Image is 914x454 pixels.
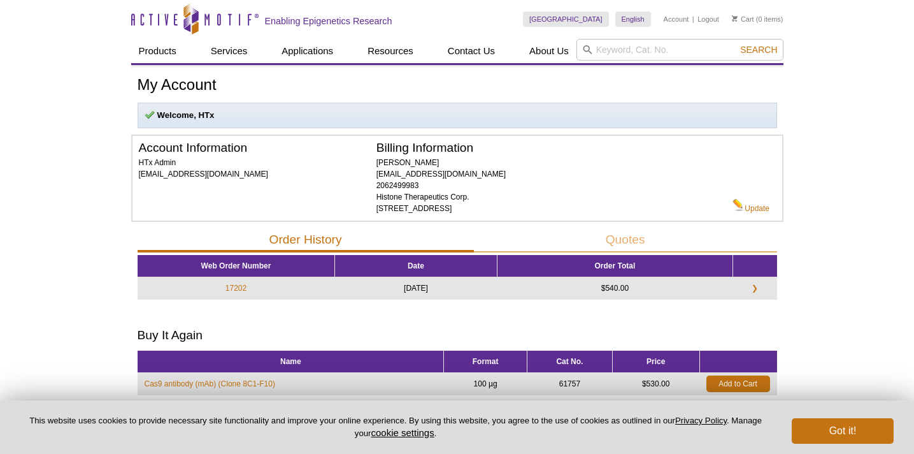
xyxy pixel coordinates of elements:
td: $530.00 [612,372,699,395]
button: Search [736,44,781,55]
a: English [615,11,651,27]
li: (0 items) [732,11,783,27]
th: Web Order Number [138,255,334,277]
h2: Billing Information [376,142,733,154]
h2: Account Information [139,142,376,154]
img: Edit [732,198,745,211]
button: cookie settings [371,427,434,438]
th: Cat No. [527,351,613,373]
a: ❯ [744,282,766,294]
th: Name [138,351,444,373]
a: Cart [732,15,754,24]
a: Contact Us [440,39,503,63]
td: 61757 [527,372,613,395]
a: Resources [360,39,421,63]
a: Products [131,39,184,63]
a: Applications [274,39,341,63]
h2: Buy It Again [138,330,777,341]
a: Add to Cart [706,376,770,392]
img: Your Cart [732,15,738,22]
a: Update [732,198,769,214]
button: Quotes [474,228,777,253]
th: Price [612,351,699,373]
a: Privacy Policy [675,416,727,425]
p: This website uses cookies to provide necessary site functionality and improve your online experie... [20,415,771,439]
button: Got it! [792,418,894,444]
h2: Enabling Epigenetics Research [265,15,392,27]
span: HTx Admin [EMAIL_ADDRESS][DOMAIN_NAME] [139,158,268,179]
p: Welcome, HTx [145,110,770,121]
a: 17202 [225,282,246,294]
a: About Us [522,39,576,63]
td: $540.00 [497,277,732,300]
th: Format [444,351,527,373]
td: [DATE] [334,277,497,300]
a: Account [664,15,689,24]
span: [PERSON_NAME] [EMAIL_ADDRESS][DOMAIN_NAME] 2062499983 Histone Therapeutics Corp. [STREET_ADDRESS] [376,158,506,213]
a: Logout [697,15,719,24]
a: Cas9 antibody (mAb) (Clone 8C1-F10) [145,378,275,390]
a: Services [203,39,255,63]
h1: My Account [138,77,777,95]
th: Date [334,255,497,277]
li: | [692,11,694,27]
td: 100 µg [444,372,527,395]
th: Order Total [497,255,732,277]
a: [GEOGRAPHIC_DATA] [523,11,609,27]
input: Keyword, Cat. No. [576,39,783,61]
span: Search [740,45,777,55]
button: Order History [138,228,474,253]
